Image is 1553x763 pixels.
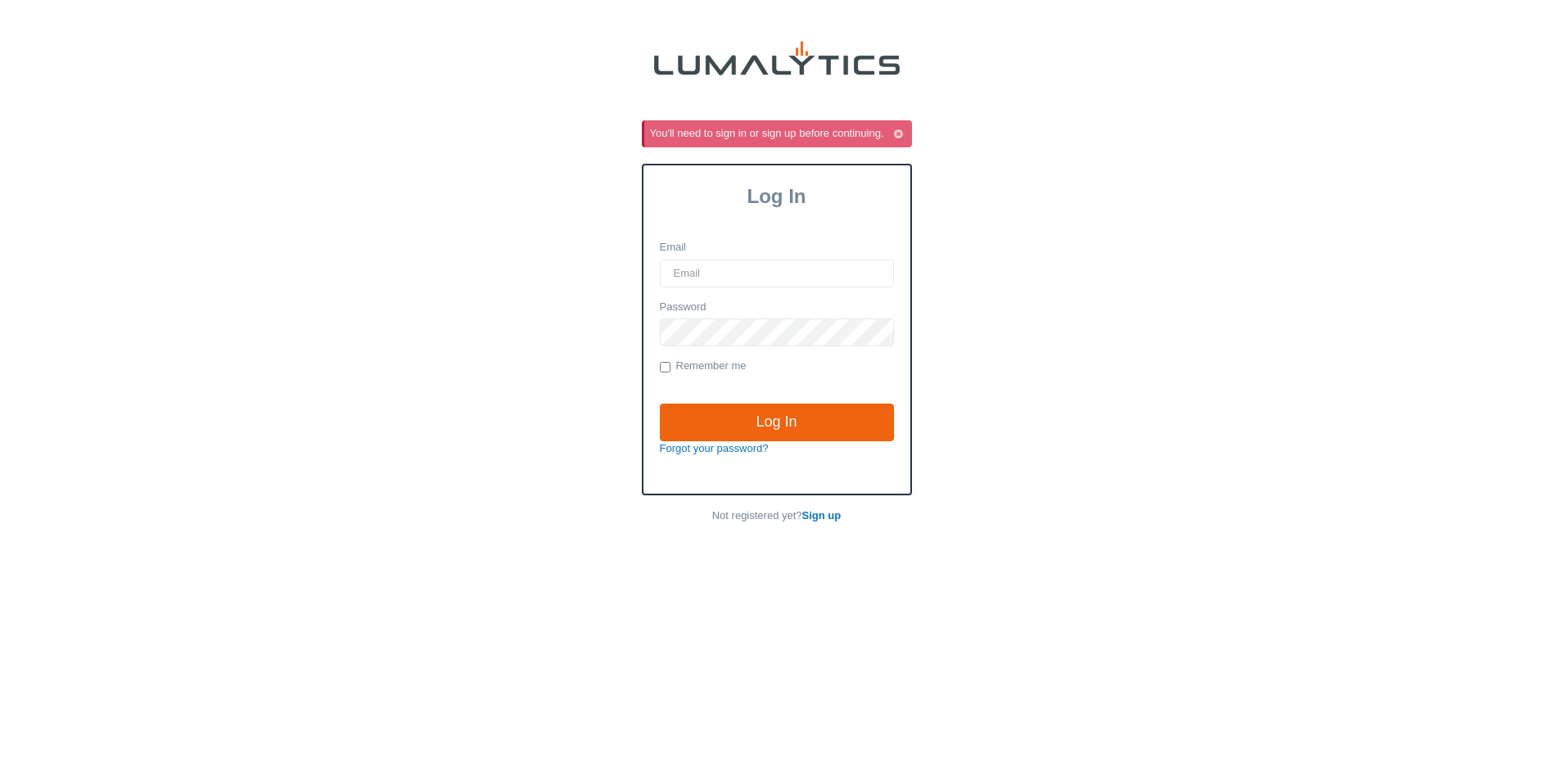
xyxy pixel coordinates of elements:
h3: Log In [643,185,910,208]
label: Remember me [660,359,747,375]
p: Not registered yet? [642,508,912,524]
a: Forgot your password? [660,442,769,454]
label: Email [660,240,687,255]
label: Password [660,300,707,315]
input: Log In [660,404,894,441]
img: lumalytics-black-e9b537c871f77d9ce8d3a6940f85695cd68c596e3f819dc492052d1098752254.png [654,41,900,75]
input: Remember me [660,362,670,372]
a: Sign up [802,509,842,521]
input: Email [660,260,894,287]
div: You'll need to sign in or sign up before continuing. [650,126,909,142]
